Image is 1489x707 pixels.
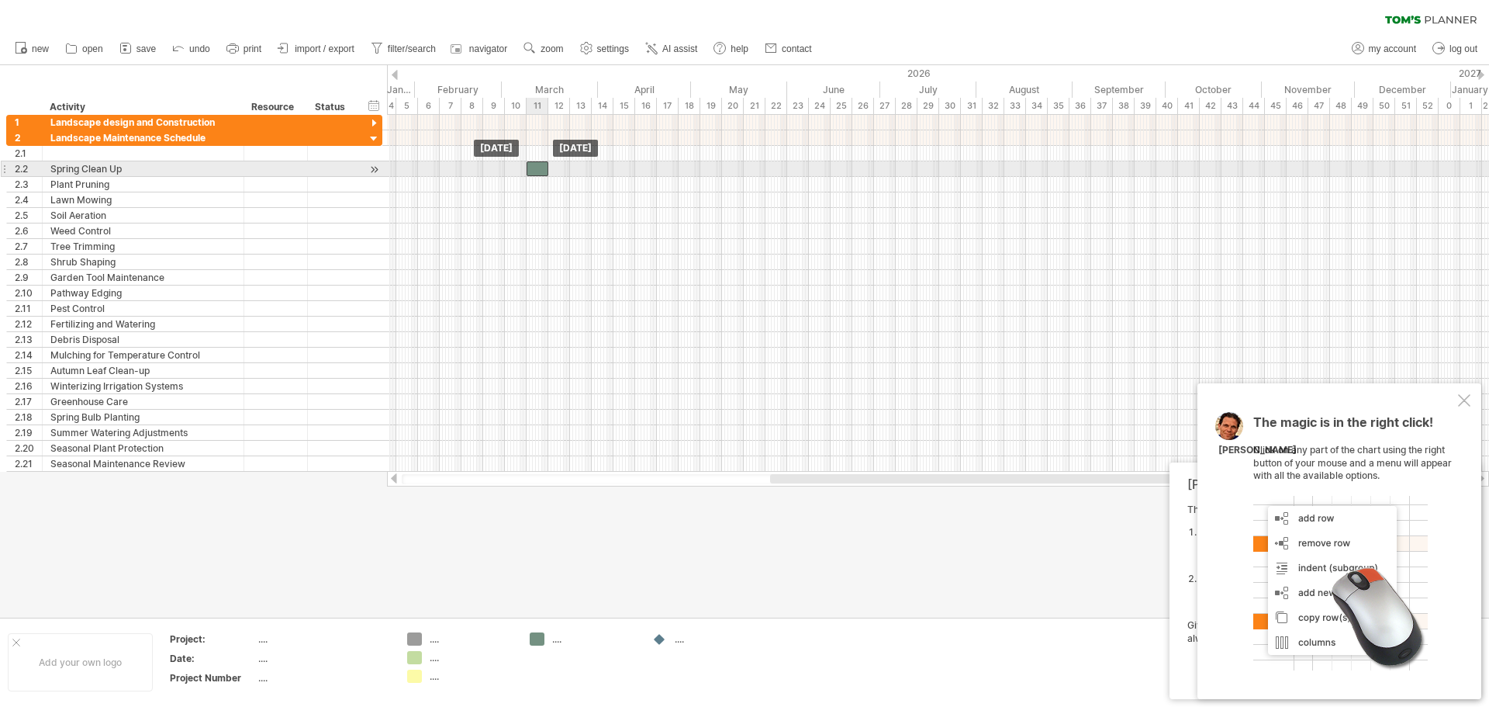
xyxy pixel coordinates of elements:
div: 2.13 [15,332,42,347]
div: 45 [1265,98,1287,114]
div: 2.1 [15,146,42,161]
div: 17 [657,98,679,114]
div: November 2026 [1262,81,1355,98]
a: undo [168,39,215,59]
div: Activity [50,99,235,115]
div: May 2026 [691,81,787,98]
a: print [223,39,266,59]
div: 20 [722,98,744,114]
div: .... [430,651,514,664]
div: .... [675,632,759,646]
div: Greenhouse Care [50,394,236,409]
div: 46 [1287,98,1308,114]
div: 18 [679,98,700,114]
div: Garden Tool Maintenance [50,270,236,285]
div: 33 [1004,98,1026,114]
a: filter/search [367,39,440,59]
div: Landscape design and Construction [50,115,236,130]
span: undo [189,43,210,54]
div: 50 [1373,98,1395,114]
span: navigator [469,43,507,54]
div: 2.17 [15,394,42,409]
a: import / export [274,39,359,59]
div: 48 [1330,98,1352,114]
div: 2.20 [15,441,42,456]
div: 2.16 [15,379,42,393]
div: 22 [765,98,787,114]
div: 30 [939,98,961,114]
a: new [11,39,54,59]
div: 2.9 [15,270,42,285]
div: February 2026 [415,81,502,98]
div: 1 [1460,98,1482,114]
div: 12 [548,98,570,114]
div: 41 [1178,98,1200,114]
div: 42 [1200,98,1221,114]
div: Add your own logo [8,633,153,691]
div: Winterizing Irrigation Systems [50,379,236,393]
a: contact [761,39,817,59]
div: Autumn Leaf Clean-up [50,363,236,378]
span: help [731,43,748,54]
span: log out [1449,43,1477,54]
div: Pathway Edging [50,286,236,300]
div: .... [258,632,389,646]
div: 52 [1417,98,1439,114]
div: 8 [461,98,483,114]
span: zoom [541,43,563,54]
div: 35 [1048,98,1069,114]
div: Project: [170,632,255,646]
a: open [61,39,108,59]
span: my account [1369,43,1416,54]
a: AI assist [641,39,702,59]
div: Pest Control [50,301,236,316]
div: 44 [1243,98,1265,114]
div: 2.10 [15,286,42,300]
div: [PERSON_NAME] [1218,444,1297,457]
div: 28 [896,98,917,114]
div: 32 [983,98,1004,114]
div: 13 [570,98,592,114]
div: 31 [961,98,983,114]
div: 43 [1221,98,1243,114]
div: 21 [744,98,765,114]
div: Plant Pruning [50,177,236,192]
div: 2.5 [15,208,42,223]
div: 37 [1091,98,1113,114]
div: Seasonal Plant Protection [50,441,236,456]
span: new [32,43,49,54]
div: Fertilizing and Watering [50,317,236,331]
div: July 2026 [880,81,976,98]
div: Spring Bulb Planting [50,410,236,425]
div: 1 [15,115,42,130]
div: Click on any part of the chart using the right button of your mouse and a menu will appear with a... [1253,416,1455,671]
div: Date: [170,652,255,665]
div: [PERSON_NAME]'s AI-assistant [1187,477,1455,492]
div: 2.3 [15,177,42,192]
span: AI assist [662,43,697,54]
div: 19 [700,98,722,114]
div: 39 [1135,98,1156,114]
div: 2.7 [15,239,42,254]
div: 2.11 [15,301,42,316]
div: October 2026 [1166,81,1262,98]
div: .... [552,632,637,646]
div: 2.12 [15,317,42,331]
div: .... [258,671,389,684]
div: Status [315,99,349,115]
div: 7 [440,98,461,114]
div: .... [430,670,514,683]
div: March 2026 [502,81,598,98]
div: 27 [874,98,896,114]
span: contact [782,43,812,54]
div: 2 [15,130,42,145]
div: 2026 [319,65,1451,81]
div: 10 [505,98,527,114]
div: 2.2 [15,161,42,176]
div: September 2026 [1073,81,1166,98]
span: save [136,43,156,54]
span: import / export [295,43,354,54]
div: 38 [1113,98,1135,114]
span: open [82,43,103,54]
a: navigator [448,39,512,59]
